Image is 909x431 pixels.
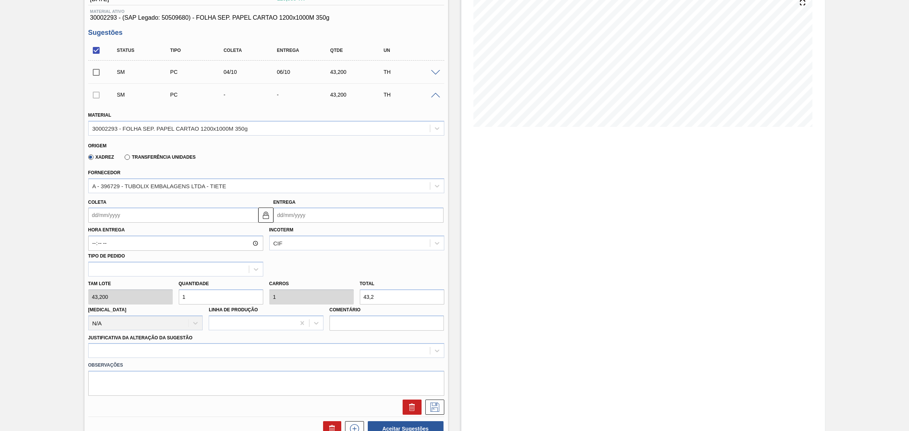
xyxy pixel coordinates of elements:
[168,69,229,75] div: Pedido de Compra
[115,69,176,75] div: Sugestão Manual
[328,92,389,98] div: 43,200
[273,208,444,223] input: dd/mm/yyyy
[88,335,193,340] label: Justificativa da Alteração da Sugestão
[382,92,442,98] div: TH
[88,170,120,175] label: Fornecedor
[269,281,289,286] label: Carros
[88,143,107,148] label: Origem
[209,307,258,312] label: Linha de Produção
[330,305,444,315] label: Comentário
[88,208,258,223] input: dd/mm/yyyy
[275,92,336,98] div: -
[222,69,282,75] div: 04/10/2025
[273,200,296,205] label: Entrega
[92,183,226,189] div: A - 396729 - TUBOLIX EMBALAGENS LTDA - TIETE
[115,48,176,53] div: Status
[168,92,229,98] div: Pedido de Compra
[88,155,114,160] label: Xadrez
[125,155,195,160] label: Transferência Unidades
[328,69,389,75] div: 43,200
[360,281,375,286] label: Total
[382,69,442,75] div: TH
[261,211,270,220] img: locked
[222,48,282,53] div: Coleta
[382,48,442,53] div: UN
[88,278,173,289] label: Tam lote
[90,14,442,21] span: 30002293 - (SAP Legado: 50509680) - FOLHA SEP. PAPEL CARTAO 1200x1000M 350g
[275,48,336,53] div: Entrega
[422,400,444,415] div: Salvar Sugestão
[115,92,176,98] div: Sugestão Manual
[269,227,294,233] label: Incoterm
[88,200,106,205] label: Coleta
[88,253,125,259] label: Tipo de pedido
[258,208,273,223] button: locked
[399,400,422,415] div: Excluir Sugestão
[275,69,336,75] div: 06/10/2025
[88,225,263,236] label: Hora Entrega
[179,281,209,286] label: Quantidade
[88,29,444,37] h3: Sugestões
[88,360,444,371] label: Observações
[90,9,442,14] span: Material ativo
[168,48,229,53] div: Tipo
[88,112,111,118] label: Material
[92,125,248,131] div: 30002293 - FOLHA SEP. PAPEL CARTAO 1200x1000M 350g
[328,48,389,53] div: Qtde
[222,92,282,98] div: -
[273,240,283,247] div: CIF
[88,307,127,312] label: [MEDICAL_DATA]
